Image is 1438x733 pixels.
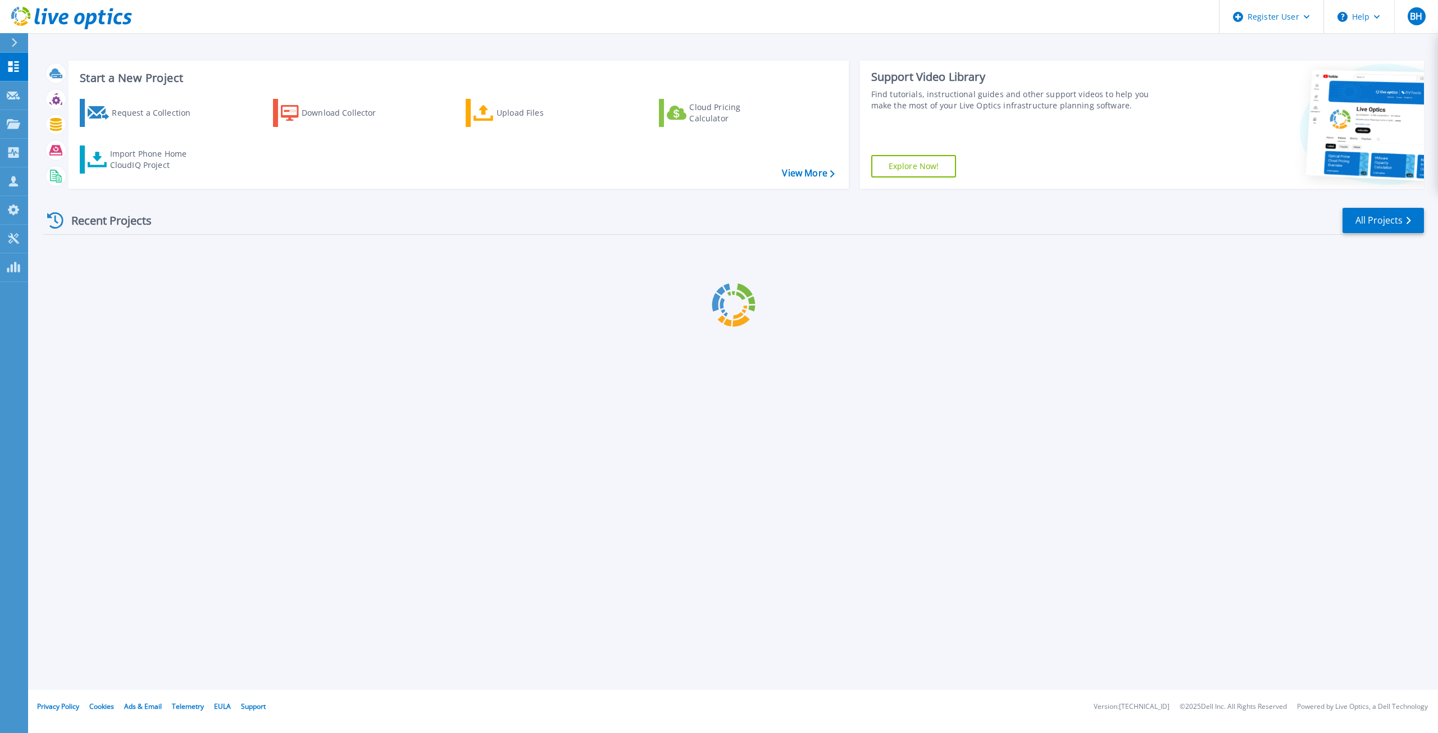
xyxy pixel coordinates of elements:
a: View More [782,168,834,179]
a: Download Collector [273,99,398,127]
a: Cloud Pricing Calculator [659,99,784,127]
a: Telemetry [172,702,204,711]
span: BH [1410,12,1422,21]
a: Explore Now! [871,155,957,177]
div: Support Video Library [871,70,1163,84]
a: Request a Collection [80,99,205,127]
a: Support [241,702,266,711]
div: Request a Collection [112,102,202,124]
div: Upload Files [497,102,586,124]
div: Find tutorials, instructional guides and other support videos to help you make the most of your L... [871,89,1163,111]
a: All Projects [1343,208,1424,233]
li: © 2025 Dell Inc. All Rights Reserved [1180,703,1287,711]
li: Powered by Live Optics, a Dell Technology [1297,703,1428,711]
div: Cloud Pricing Calculator [689,102,779,124]
a: EULA [214,702,231,711]
li: Version: [TECHNICAL_ID] [1094,703,1169,711]
a: Ads & Email [124,702,162,711]
a: Cookies [89,702,114,711]
a: Upload Files [466,99,591,127]
div: Recent Projects [43,207,167,234]
h3: Start a New Project [80,72,834,84]
div: Download Collector [302,102,392,124]
div: Import Phone Home CloudIQ Project [110,148,198,171]
a: Privacy Policy [37,702,79,711]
